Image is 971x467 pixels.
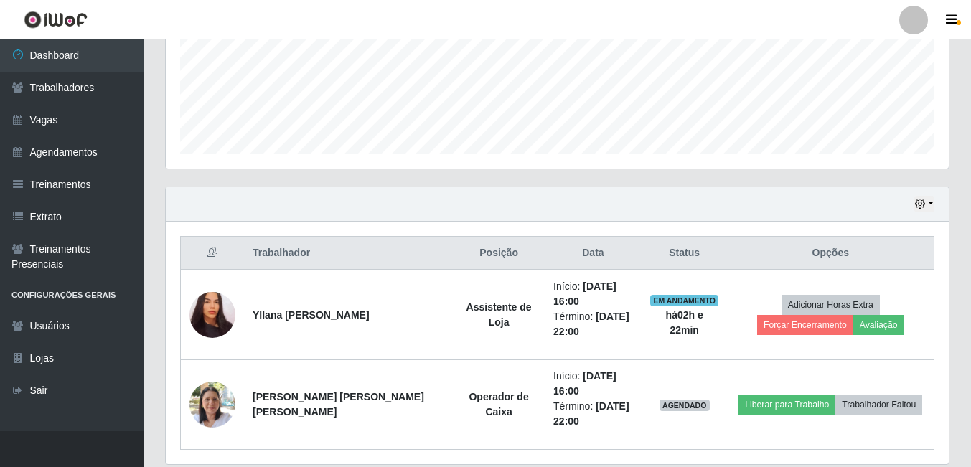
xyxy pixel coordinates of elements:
time: [DATE] 16:00 [553,280,616,307]
img: 1726671654574.jpeg [189,374,235,435]
button: Liberar para Trabalho [738,395,835,415]
button: Trabalhador Faltou [835,395,922,415]
strong: Operador de Caixa [469,391,528,418]
th: Posição [453,237,545,270]
li: Término: [553,309,633,339]
li: Início: [553,369,633,399]
strong: [PERSON_NAME] [PERSON_NAME] [PERSON_NAME] [253,391,424,418]
th: Trabalhador [244,237,453,270]
time: [DATE] 16:00 [553,370,616,397]
li: Início: [553,279,633,309]
span: EM ANDAMENTO [650,295,718,306]
img: 1655824719920.jpeg [189,291,235,340]
button: Avaliação [853,315,904,335]
strong: há 02 h e 22 min [666,309,703,336]
button: Adicionar Horas Extra [782,295,880,315]
li: Término: [553,399,633,429]
strong: Yllana [PERSON_NAME] [253,309,370,321]
strong: Assistente de Loja [466,301,532,328]
th: Status [642,237,728,270]
span: AGENDADO [660,400,710,411]
th: Opções [728,237,934,270]
button: Forçar Encerramento [757,315,853,335]
img: CoreUI Logo [24,11,88,29]
th: Data [545,237,642,270]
